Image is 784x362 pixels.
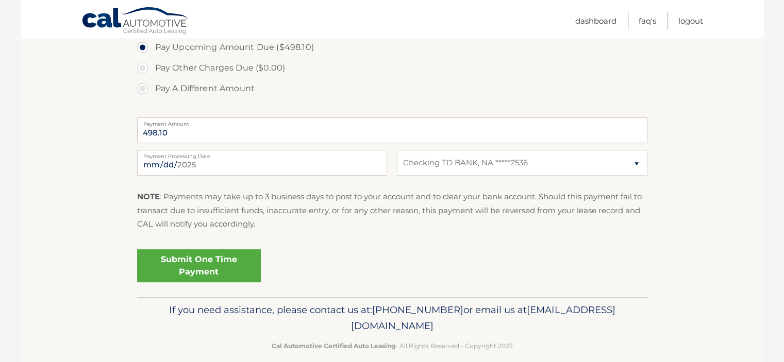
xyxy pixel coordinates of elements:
span: [PHONE_NUMBER] [372,304,463,316]
label: Pay A Different Amount [137,78,647,99]
p: : Payments may take up to 3 business days to post to your account and to clear your bank account.... [137,190,647,231]
a: Dashboard [575,12,616,29]
input: Payment Amount [137,117,647,143]
input: Payment Date [137,150,387,176]
p: If you need assistance, please contact us at: or email us at [144,302,641,335]
label: Pay Upcoming Amount Due ($498.10) [137,37,647,58]
a: Submit One Time Payment [137,249,261,282]
label: Payment Processing Date [137,150,387,158]
label: Payment Amount [137,117,647,126]
a: FAQ's [639,12,656,29]
p: - All Rights Reserved - Copyright 2025 [144,340,641,351]
a: Cal Automotive [81,7,190,37]
strong: NOTE [137,192,160,201]
strong: Cal Automotive Certified Auto Leasing [272,342,395,350]
label: Pay Other Charges Due ($0.00) [137,58,647,78]
a: Logout [678,12,703,29]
